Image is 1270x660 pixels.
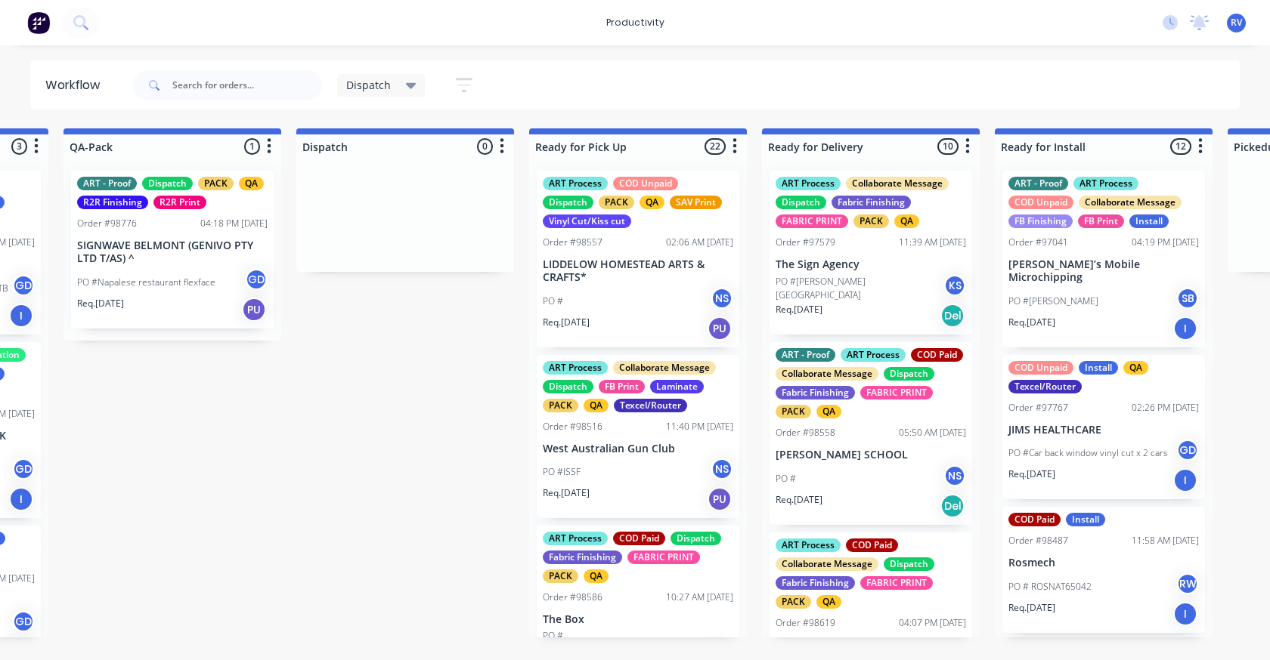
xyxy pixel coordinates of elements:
[543,196,593,209] div: Dispatch
[776,405,811,418] div: PACK
[543,591,602,604] div: Order #98586
[860,576,933,590] div: FABRIC PRINT
[776,258,966,271] p: The Sign Agency
[1132,401,1199,415] div: 02:26 PM [DATE]
[614,399,687,412] div: Texcel/Router
[776,386,855,399] div: Fabric Finishing
[1132,236,1199,249] div: 04:19 PM [DATE]
[1079,196,1182,209] div: Collaborate Message
[1008,236,1068,249] div: Order #97041
[776,303,822,316] p: Req. [DATE]
[1008,316,1055,329] p: Req. [DATE]
[940,304,965,328] div: Del
[776,595,811,609] div: PACK
[543,361,608,375] div: ART Process
[1008,177,1068,190] div: ART - Proof
[200,217,268,230] div: 04:18 PM [DATE]
[153,196,206,209] div: R2R Print
[943,274,966,297] div: KS
[1008,214,1073,228] div: FB Finishing
[770,342,972,525] div: ART - ProofART ProcessCOD PaidCollaborate MessageDispatchFabric FinishingFABRIC PRINTPACKQAOrder ...
[245,268,268,291] div: GD
[543,399,578,412] div: PACK
[776,449,966,461] p: [PERSON_NAME] SCHOOL
[1073,177,1138,190] div: ART Process
[776,538,841,552] div: ART Process
[1008,295,1098,308] p: PO #[PERSON_NAME]
[711,287,733,310] div: NS
[666,591,733,604] div: 10:27 AM [DATE]
[1066,513,1105,526] div: Install
[1123,361,1148,375] div: QA
[543,214,631,228] div: Vinyl Cut/Kiss cut
[12,610,35,633] div: GD
[599,196,634,209] div: PACK
[666,420,733,433] div: 11:40 PM [DATE]
[816,595,841,609] div: QA
[943,464,966,487] div: NS
[45,76,107,94] div: Workflow
[239,177,264,190] div: QA
[1079,361,1118,375] div: Install
[599,380,645,393] div: FB Print
[940,494,965,518] div: Del
[599,11,672,34] div: productivity
[1231,16,1242,29] span: RV
[776,275,943,302] p: PO #[PERSON_NAME][GEOGRAPHIC_DATA]
[911,348,963,362] div: COD Paid
[899,236,966,249] div: 11:39 AM [DATE]
[1173,468,1197,492] div: I
[776,616,835,630] div: Order #98619
[776,472,796,486] p: PO #
[543,443,733,455] p: West Australian Gun Club
[776,426,835,439] div: Order #98558
[776,177,841,190] div: ART Process
[640,196,664,209] div: QA
[613,177,678,190] div: COD Unpaid
[543,295,563,308] p: PO #
[1008,401,1068,415] div: Order #97767
[77,217,137,230] div: Order #98776
[1002,507,1205,633] div: COD PaidInstallOrder #9848711:58 AM [DATE]RosmechPO # ROSNAT65042RWReq.[DATE]I
[1173,316,1197,341] div: I
[1008,513,1061,526] div: COD Paid
[584,569,609,583] div: QA
[1008,446,1168,460] p: PO #Car back window vinyl cut x 2 cars
[543,316,590,329] p: Req. [DATE]
[776,493,822,507] p: Req. [DATE]
[627,551,700,564] div: FABRIC PRINT
[776,348,835,362] div: ART - Proof
[9,304,33,328] div: I
[670,196,722,209] div: SAV Print
[543,551,622,564] div: Fabric Finishing
[884,557,934,571] div: Dispatch
[1132,534,1199,547] div: 11:58 AM [DATE]
[1008,258,1199,284] p: [PERSON_NAME]’s Mobile Microchipping
[832,196,911,209] div: Fabric Finishing
[650,380,704,393] div: Laminate
[71,171,274,328] div: ART - ProofDispatchPACKQAR2R FinishingR2R PrintOrder #9877604:18 PM [DATE]SIGNWAVE BELMONT (GENIV...
[841,348,906,362] div: ART Process
[860,386,933,399] div: FABRIC PRINT
[543,629,563,643] p: PO #
[1008,557,1199,569] p: Rosmech
[77,177,137,190] div: ART - Proof
[537,171,739,347] div: ART ProcessCOD UnpaidDispatchPACKQASAV PrintVinyl Cut/Kiss cutOrder #9855702:06 AM [DATE]LIDDELOW...
[853,214,889,228] div: PACK
[1008,380,1082,393] div: Texcel/Router
[776,367,878,381] div: Collaborate Message
[543,569,578,583] div: PACK
[1008,601,1055,615] p: Req. [DATE]
[1002,355,1205,500] div: COD UnpaidInstallQATexcel/RouterOrder #9776702:26 PM [DATE]JIMS HEALTHCAREPO #Car back window vin...
[9,487,33,511] div: I
[776,576,855,590] div: Fabric Finishing
[776,196,826,209] div: Dispatch
[846,538,898,552] div: COD Paid
[172,70,322,100] input: Search for orders...
[708,487,732,511] div: PU
[346,77,391,93] span: Dispatch
[77,239,268,265] p: SIGNWAVE BELMONT (GENIVO PTY LTD T/AS) ^
[1129,214,1169,228] div: Install
[1008,361,1073,375] div: COD Unpaid
[1008,196,1073,209] div: COD Unpaid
